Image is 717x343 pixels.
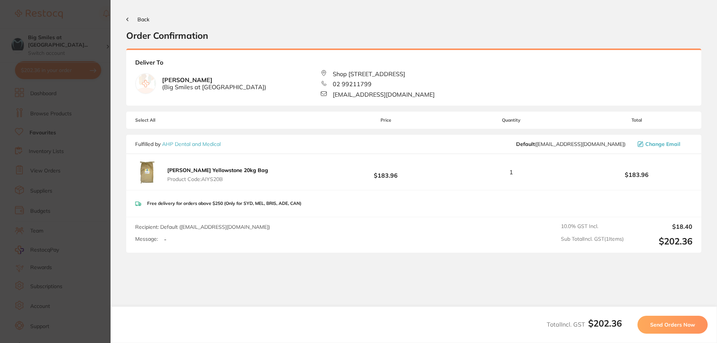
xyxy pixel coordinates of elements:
[561,236,624,247] span: Sub Total Incl. GST ( 1 Items)
[516,141,626,147] span: orders@ahpdentalmedical.com.au
[135,59,692,70] b: Deliver To
[135,118,210,123] span: Select All
[167,176,268,182] span: Product Code: AIYS20B
[509,169,513,175] span: 1
[630,223,692,230] output: $18.40
[162,141,221,147] a: AHP Dental and Medical
[330,165,441,179] b: $183.96
[126,30,701,41] h2: Order Confirmation
[167,167,268,174] b: [PERSON_NAME] Yellowstone 20kg Bag
[588,318,622,329] b: $202.36
[162,84,266,90] span: ( Big Smiles at [GEOGRAPHIC_DATA] )
[561,223,624,230] span: 10.0 % GST Incl.
[581,118,692,123] span: Total
[135,160,159,184] img: M25ibG1jZw
[333,91,435,98] span: [EMAIL_ADDRESS][DOMAIN_NAME]
[135,141,221,147] p: Fulfilled by
[333,81,372,87] span: 02 99211799
[516,141,535,147] b: Default
[135,236,158,242] label: Message:
[645,141,680,147] span: Change Email
[630,236,692,247] output: $202.36
[330,118,441,123] span: Price
[635,141,692,147] button: Change Email
[547,321,622,328] span: Total Incl. GST
[147,201,301,206] p: Free delivery for orders above $250 (Only for SYD, MEL, BRIS, ADE, CAN)
[442,118,581,123] span: Quantity
[165,167,270,183] button: [PERSON_NAME] Yellowstone 20kg Bag Product Code:AIYS20B
[126,16,149,22] button: Back
[164,236,167,243] p: -
[137,16,149,23] span: Back
[637,316,708,334] button: Send Orders Now
[581,171,692,178] b: $183.96
[333,71,405,77] span: Shop [STREET_ADDRESS]
[135,224,270,230] span: Recipient: Default ( [EMAIL_ADDRESS][DOMAIN_NAME] )
[650,321,695,328] span: Send Orders Now
[162,77,266,90] b: [PERSON_NAME]
[136,74,156,94] img: empty.jpg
